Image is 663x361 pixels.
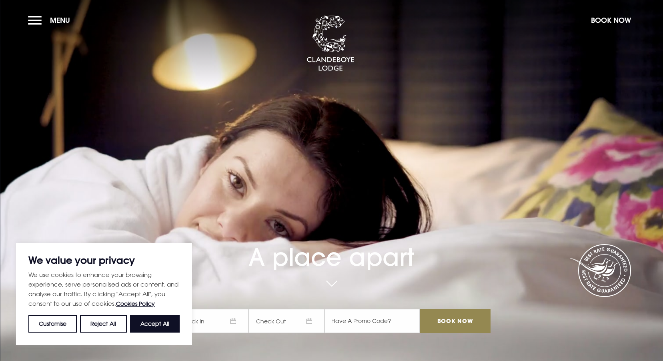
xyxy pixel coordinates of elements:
button: Reject All [80,315,126,333]
button: Book Now [587,12,635,29]
span: Check Out [248,309,324,333]
button: Accept All [130,315,180,333]
input: Book Now [420,309,490,333]
p: We use cookies to enhance your browsing experience, serve personalised ads or content, and analys... [28,270,180,309]
button: Customise [28,315,77,333]
img: Clandeboye Lodge [306,16,355,72]
button: Menu [28,12,74,29]
h1: A place apart [172,221,490,271]
div: We value your privacy [16,243,192,345]
p: We value your privacy [28,255,180,265]
a: Cookies Policy [116,300,155,307]
input: Have A Promo Code? [324,309,420,333]
span: Check In [172,309,248,333]
span: Menu [50,16,70,25]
